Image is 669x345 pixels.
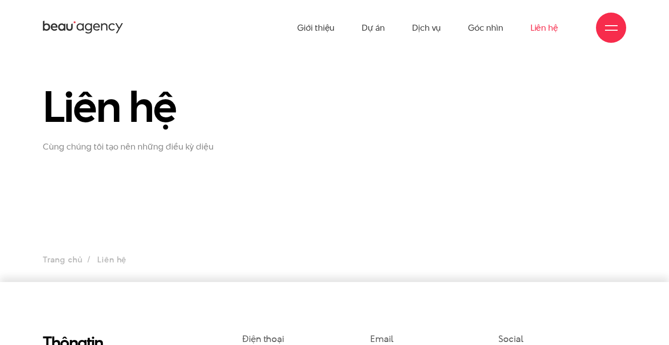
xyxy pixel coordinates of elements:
span: Email [370,332,393,345]
h1: Liên hệ [43,83,227,129]
a: Trang chủ [43,254,82,265]
p: Cùng chúng tôi tạo nên những điều kỳ diệu [43,142,227,152]
span: Điện thoại [242,332,284,345]
span: Social [498,332,523,345]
